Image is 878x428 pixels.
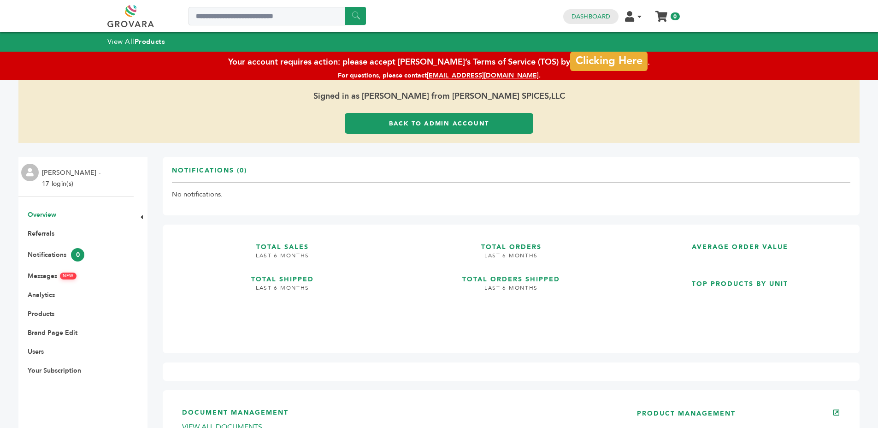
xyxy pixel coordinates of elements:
a: Brand Page Edit [28,328,77,337]
a: TOTAL ORDERS LAST 6 MONTHS TOTAL ORDERS SHIPPED LAST 6 MONTHS [401,234,622,337]
a: Users [28,347,44,356]
li: [PERSON_NAME] - 17 login(s) [42,167,103,190]
a: Referrals [28,229,54,238]
h3: AVERAGE ORDER VALUE [629,234,850,252]
h4: LAST 6 MONTHS [172,252,393,267]
a: Notifications0 [28,250,84,259]
a: View AllProducts [107,37,165,46]
a: TOTAL SALES LAST 6 MONTHS TOTAL SHIPPED LAST 6 MONTHS [172,234,393,337]
span: Signed in as [PERSON_NAME] from [PERSON_NAME] SPICES,LLC [18,80,860,113]
h4: LAST 6 MONTHS [401,252,622,267]
a: AVERAGE ORDER VALUE [629,234,850,263]
h3: DOCUMENT MANAGEMENT [182,408,609,422]
a: Overview [28,210,56,219]
span: 0 [671,12,679,20]
h3: TOTAL SHIPPED [172,266,393,284]
h3: Notifications (0) [172,166,247,182]
h3: TOTAL ORDERS [401,234,622,252]
span: NEW [59,273,77,280]
span: 0 [71,248,84,262]
h3: TOP PRODUCTS BY UNIT [629,271,850,289]
h4: LAST 6 MONTHS [401,284,622,299]
input: Search a product or brand... [189,7,366,25]
h4: LAST 6 MONTHS [172,284,393,299]
a: MessagesNEW [28,272,77,280]
a: Clicking Here [570,52,648,71]
a: [EMAIL_ADDRESS][DOMAIN_NAME] [427,71,539,80]
a: TOP PRODUCTS BY UNIT [629,271,850,337]
h3: TOTAL SALES [172,234,393,252]
td: No notifications. [172,183,850,207]
a: PRODUCT MANAGEMENT [637,409,736,418]
a: Analytics [28,291,55,299]
a: Your Subscription [28,366,81,375]
img: profile.png [21,164,39,181]
a: Products [28,309,54,318]
h3: TOTAL ORDERS SHIPPED [401,266,622,284]
strong: Products [135,37,165,46]
a: Dashboard [572,12,610,21]
a: My Cart [656,8,666,18]
a: Back to Admin Account [345,113,533,134]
